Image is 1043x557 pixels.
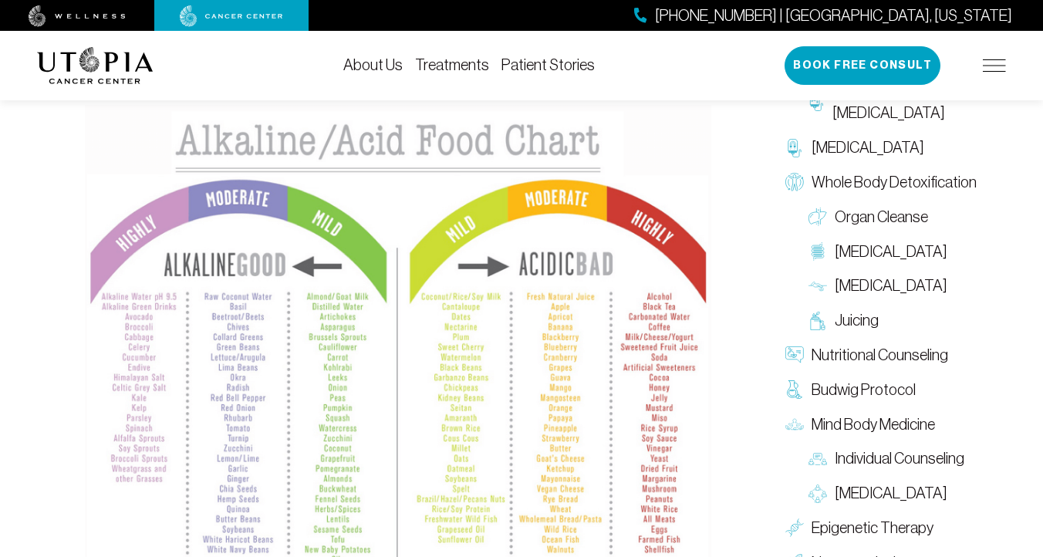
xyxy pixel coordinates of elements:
img: icon-hamburger [983,59,1006,72]
span: [PHONE_NUMBER] | [GEOGRAPHIC_DATA], [US_STATE] [655,5,1012,27]
img: cancer center [180,5,283,27]
button: Book Free Consult [785,46,940,85]
img: wellness [29,5,126,27]
a: Treatments [415,56,489,73]
a: Patient Stories [501,56,595,73]
img: logo [37,47,154,84]
a: About Us [343,56,403,73]
a: [PHONE_NUMBER] | [GEOGRAPHIC_DATA], [US_STATE] [634,5,1012,27]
